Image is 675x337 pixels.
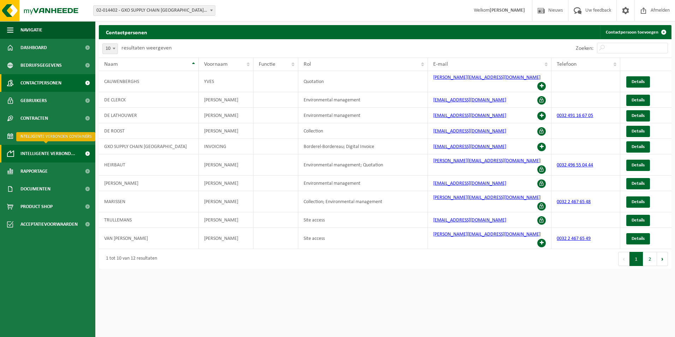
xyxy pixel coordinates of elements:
[433,75,540,80] a: [PERSON_NAME][EMAIL_ADDRESS][DOMAIN_NAME]
[433,195,540,200] a: [PERSON_NAME][EMAIL_ADDRESS][DOMAIN_NAME]
[259,61,275,67] span: Functie
[20,21,42,39] span: Navigatie
[298,228,428,249] td: Site access
[304,61,311,67] span: Rol
[20,57,62,74] span: Bedrijfsgegevens
[99,212,199,228] td: TRULLEMANS
[20,198,53,215] span: Product Shop
[199,191,253,212] td: [PERSON_NAME]
[433,232,540,237] a: [PERSON_NAME][EMAIL_ADDRESS][DOMAIN_NAME]
[199,212,253,228] td: [PERSON_NAME]
[557,236,591,241] a: 0032 2 467 65 49
[298,71,428,92] td: Quotation
[20,127,42,145] span: Kalender
[20,110,48,127] span: Contracten
[20,162,48,180] span: Rapportage
[618,252,629,266] button: Previous
[298,108,428,123] td: Environmental management
[298,123,428,139] td: Collection
[199,71,253,92] td: YVES
[199,92,253,108] td: [PERSON_NAME]
[433,61,448,67] span: E-mail
[102,43,118,54] span: 10
[632,113,645,118] span: Details
[626,95,650,106] a: Details
[199,154,253,176] td: [PERSON_NAME]
[433,129,506,134] a: [EMAIL_ADDRESS][DOMAIN_NAME]
[632,163,645,167] span: Details
[626,126,650,137] a: Details
[626,141,650,153] a: Details
[632,218,645,223] span: Details
[103,44,118,54] span: 10
[433,181,506,186] a: [EMAIL_ADDRESS][DOMAIN_NAME]
[93,5,215,16] span: 02-014402 - GXO SUPPLY CHAIN BELGIUM NV - ZELLIK
[104,61,118,67] span: Naam
[20,180,50,198] span: Documenten
[433,218,506,223] a: [EMAIL_ADDRESS][DOMAIN_NAME]
[298,191,428,212] td: Collection; Environmental management
[657,252,668,266] button: Next
[576,46,593,51] label: Zoeken:
[199,139,253,154] td: INVOICING
[557,113,593,118] a: 0032 491 16 67 05
[626,215,650,226] a: Details
[433,97,506,103] a: [EMAIL_ADDRESS][DOMAIN_NAME]
[557,199,591,205] a: 0032 2 467 65 48
[600,25,671,39] a: Contactpersoon toevoegen
[298,212,428,228] td: Site access
[99,71,199,92] td: CAUWENBERGHS
[643,252,657,266] button: 2
[94,6,215,16] span: 02-014402 - GXO SUPPLY CHAIN BELGIUM NV - ZELLIK
[632,79,645,84] span: Details
[298,154,428,176] td: Environmental management; Quotation
[20,92,47,110] span: Gebruikers
[632,98,645,102] span: Details
[632,200,645,204] span: Details
[99,228,199,249] td: VAN [PERSON_NAME]
[433,158,540,164] a: [PERSON_NAME][EMAIL_ADDRESS][DOMAIN_NAME]
[626,233,650,244] a: Details
[626,160,650,171] a: Details
[20,215,78,233] span: Acceptatievoorwaarden
[557,162,593,168] a: 0032 496 55 04 44
[99,108,199,123] td: DE LATHOUWER
[557,61,577,67] span: Telefoon
[298,139,428,154] td: Borderel-Bordereau; Digital Invoice
[632,236,645,241] span: Details
[632,144,645,149] span: Details
[99,154,199,176] td: HEIRBAUT
[626,110,650,122] a: Details
[121,45,172,51] label: resultaten weergeven
[199,228,253,249] td: [PERSON_NAME]
[99,191,199,212] td: MARISSEN
[629,252,643,266] button: 1
[490,8,525,13] strong: [PERSON_NAME]
[626,196,650,208] a: Details
[632,181,645,186] span: Details
[99,176,199,191] td: [PERSON_NAME]
[626,178,650,189] a: Details
[99,92,199,108] td: DE CLERCK
[204,61,228,67] span: Voornaam
[199,108,253,123] td: [PERSON_NAME]
[99,25,154,39] h2: Contactpersonen
[99,123,199,139] td: DE ROOST
[102,253,157,265] div: 1 tot 10 van 12 resultaten
[199,176,253,191] td: [PERSON_NAME]
[433,113,506,118] a: [EMAIL_ADDRESS][DOMAIN_NAME]
[99,139,199,154] td: GXO SUPPLY CHAIN [GEOGRAPHIC_DATA]
[199,123,253,139] td: [PERSON_NAME]
[20,74,61,92] span: Contactpersonen
[298,92,428,108] td: Environmental management
[20,39,47,57] span: Dashboard
[632,129,645,134] span: Details
[298,176,428,191] td: Environmental management
[626,76,650,88] a: Details
[433,144,506,149] a: [EMAIL_ADDRESS][DOMAIN_NAME]
[20,145,75,162] span: Intelligente verbond...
